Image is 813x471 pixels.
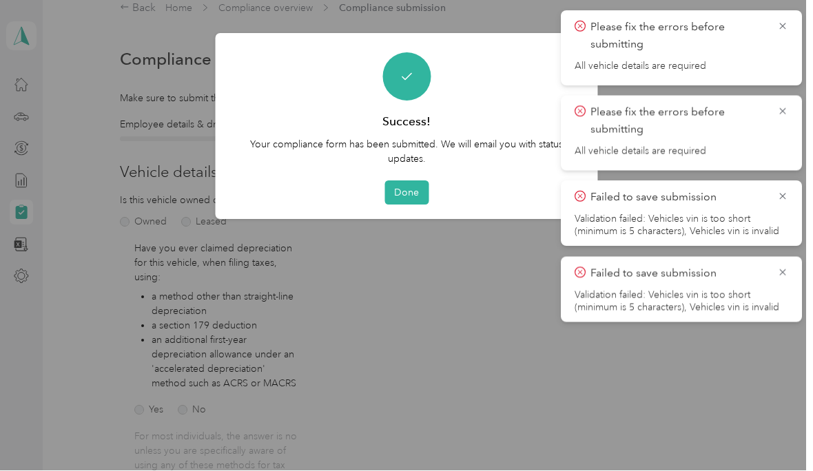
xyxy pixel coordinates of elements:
li: Validation failed: Vehicles vin is too short (minimum is 5 characters), Vehicles vin is invalid [575,213,788,238]
p: Please fix the errors before submitting [590,19,767,53]
h3: Success! [382,114,431,131]
span: All vehicle details are required [575,61,788,73]
li: Validation failed: Vehicles vin is too short (minimum is 5 characters), Vehicles vin is invalid [575,290,788,315]
p: Your compliance form has been submitted. We will email you with status updates. [235,138,579,167]
iframe: Everlance-gr Chat Button Frame [736,394,813,471]
p: Please fix the errors before submitting [590,105,767,138]
p: Failed to save submission [590,189,767,207]
span: All vehicle details are required [575,145,788,158]
p: Failed to save submission [590,266,767,283]
button: Done [384,181,429,205]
